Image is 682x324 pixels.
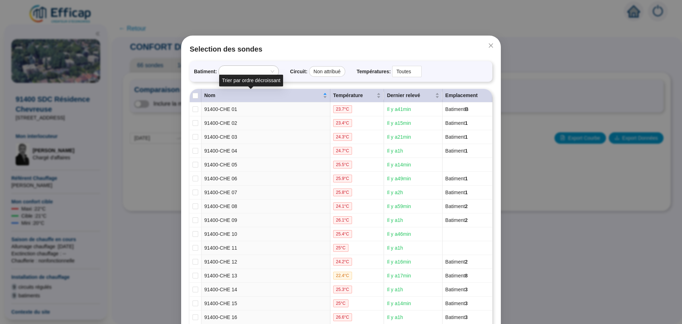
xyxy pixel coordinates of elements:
span: Toutes [396,66,417,77]
span: 23.4 °C [333,119,352,127]
span: Batiment [445,120,468,126]
td: 91400-CHE 02 [201,116,330,130]
td: 91400-CHE 08 [201,200,330,213]
td: 91400-CHE 05 [201,158,330,172]
span: Il y a 59 min [387,203,411,209]
span: Dernier relevé [387,92,433,99]
span: 1 [465,148,468,154]
span: Batiment [445,134,468,140]
button: Close [485,40,497,51]
td: 91400-CHE 04 [201,144,330,158]
td: 91400-CHE 14 [201,283,330,297]
td: 91400-CHE 07 [201,186,330,200]
td: 91400-CHE 13 [201,269,330,283]
span: down [413,69,418,74]
td: 91400-CHE 15 [201,297,330,310]
th: Nom [201,89,330,102]
span: 1 [465,120,468,126]
span: 26.1 °C [333,216,352,224]
span: Il y a 41 min [387,106,411,112]
span: Batiment [445,148,468,154]
span: 25.9 °C [333,175,352,182]
td: 91400-CHE 09 [201,213,330,227]
span: Batiment [445,217,468,223]
span: 24.1 °C [333,202,352,210]
span: 1 [465,176,468,181]
span: Il y a 14 min [387,162,411,168]
td: 91400-CHE 12 [201,255,330,269]
span: Il y a 1 h [387,148,403,154]
span: 2 [465,259,468,265]
span: Températures : [357,68,391,75]
span: Il y a 16 min [387,259,411,265]
span: Batiment [445,203,468,209]
span: Il y a 46 min [387,231,411,237]
span: 3 [465,314,468,320]
span: Température [333,92,375,99]
span: Fermer [485,43,497,48]
span: 1 [465,134,468,140]
span: Il y a 15 min [387,120,411,126]
span: 23.7 °C [333,105,352,113]
span: Batiment [445,106,469,112]
span: 25.8 °C [333,188,352,196]
th: Dernier relevé [384,89,442,102]
span: 25.5 °C [333,161,352,169]
span: B [465,106,469,112]
span: 25.3 °C [333,286,352,293]
span: 25.4 °C [333,230,352,238]
span: Il y a 21 min [387,134,411,140]
span: 26.6 °C [333,313,352,321]
span: 3 [465,287,468,292]
span: Batiment [445,176,468,181]
span: close [488,43,494,48]
td: 91400-CHE 06 [201,172,330,186]
span: Il y a 17 min [387,273,411,278]
th: Température [330,89,384,102]
span: 24.7 °C [333,147,352,155]
span: Il y a 49 min [387,176,411,181]
span: Circuit : [290,68,308,75]
span: Batiment [445,190,468,195]
span: 8 [465,273,468,278]
span: 25 °C [333,244,348,252]
span: Il y a 1 h [387,245,403,251]
span: 1 [465,190,468,195]
div: Trier par ordre décroissant [219,75,283,86]
div: Non attribué [309,66,345,77]
span: Batiment : [194,68,217,75]
span: Il y a 14 min [387,301,411,306]
td: 91400-CHE 11 [201,241,330,255]
td: 91400-CHE 10 [201,227,330,241]
span: Il y a 1 h [387,314,403,320]
span: 24.3 °C [333,133,352,141]
td: 91400-CHE 01 [201,102,330,116]
span: Il y a 1 h [387,287,403,292]
span: Batiment [445,314,468,320]
span: Nom [204,92,321,99]
span: Batiment [445,287,468,292]
span: 2 [465,203,468,209]
span: Il y a 2 h [387,190,403,195]
div: Emplacement [445,92,489,99]
span: Selection des sondes [190,44,492,54]
span: 3 [465,301,468,306]
span: Batiment [445,301,468,306]
span: 24.2 °C [333,258,352,266]
span: Batiment [445,259,468,265]
span: Il y a 1 h [387,217,403,223]
span: 2 [465,217,468,223]
td: 91400-CHE 03 [201,130,330,144]
span: 25 °C [333,299,348,307]
span: 22.4 °C [333,272,352,280]
span: Batiment [445,273,468,278]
